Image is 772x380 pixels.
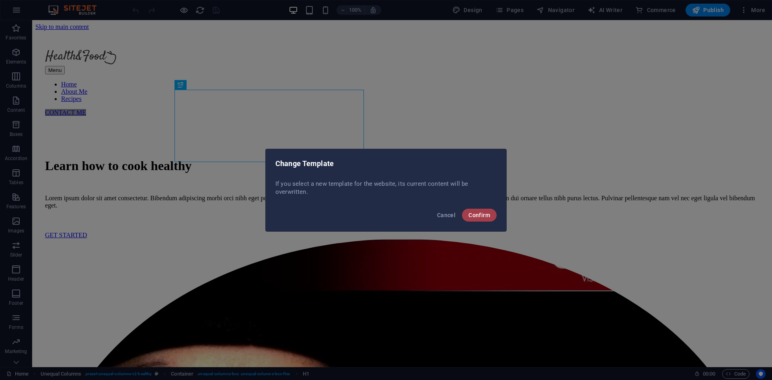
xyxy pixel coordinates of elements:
[434,209,459,222] button: Cancel
[3,3,57,10] a: Skip to main content
[468,212,490,218] span: Confirm
[462,209,497,222] button: Confirm
[275,180,497,196] p: If you select a new template for the website, its current content will be overwritten.
[275,159,497,168] h2: Change Template
[437,212,456,218] span: Cancel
